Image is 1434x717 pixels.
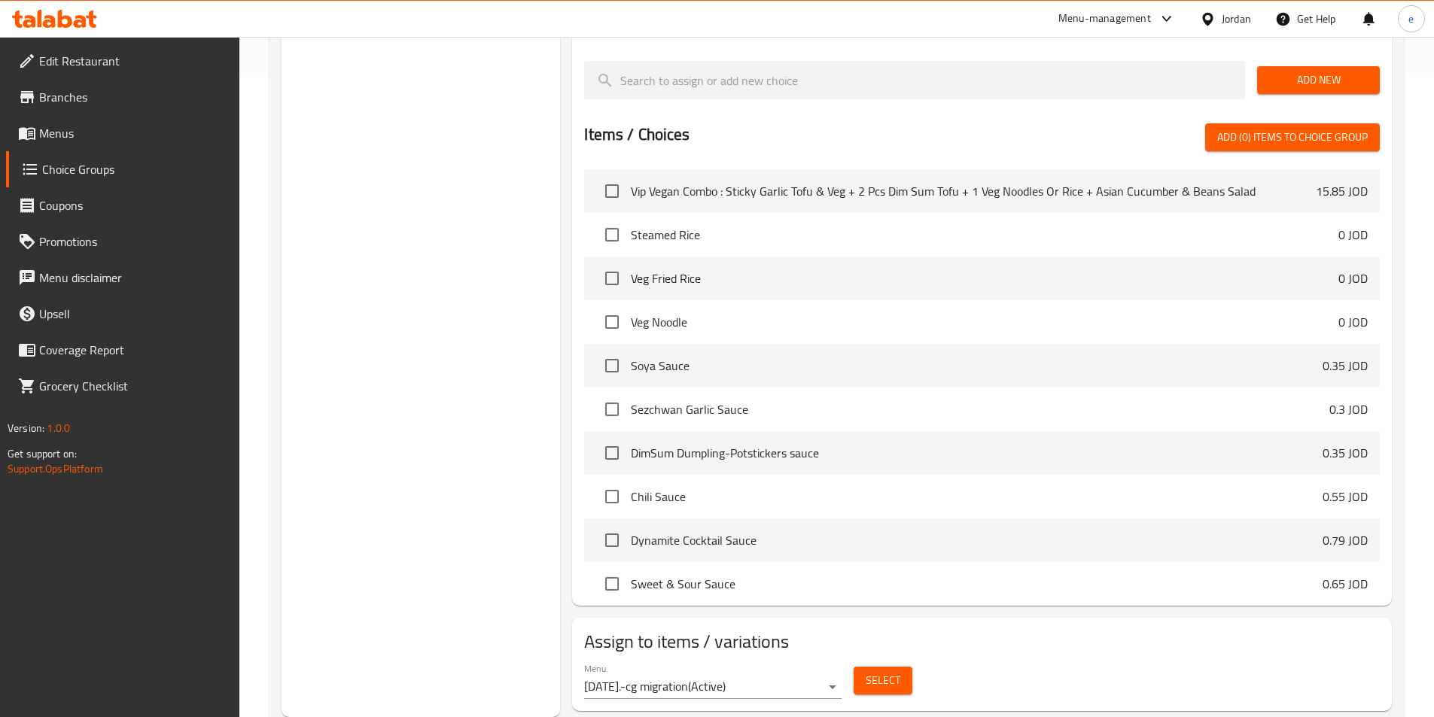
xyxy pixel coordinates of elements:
h2: Assign to items / variations [584,630,1380,654]
button: Select [854,667,912,694]
a: Branches [6,79,239,115]
p: 0.55 JOD [1323,488,1368,506]
span: Select choice [596,350,628,381]
p: 0 JOD [1338,226,1368,244]
span: Choice Groups [42,160,227,178]
span: e [1408,11,1414,27]
span: Get support on: [8,444,77,463]
span: Grocery Checklist [39,377,227,395]
div: Jordan [1222,11,1251,27]
p: 0.65 JOD [1323,575,1368,593]
a: Menu disclaimer [6,260,239,296]
a: Promotions [6,223,239,260]
a: Coverage Report [6,332,239,368]
div: Menu-management [1058,10,1151,28]
label: Menu [584,664,606,673]
span: Vip Vegan Combo : Sticky Garlic Tofu & Veg + 2 Pcs Dim Sum Tofu + 1 Veg Noodles Or Rice + Asian C... [631,182,1316,200]
span: Select [866,671,900,690]
span: Branches [39,88,227,106]
p: 0.35 JOD [1323,444,1368,462]
span: Edit Restaurant [39,52,227,70]
p: 0.3 JOD [1329,400,1368,418]
button: Add New [1257,66,1380,94]
button: Add (0) items to choice group [1205,123,1380,151]
span: Add New [1269,71,1368,90]
span: Add (0) items to choice group [1217,128,1368,147]
span: Soya Sauce [631,357,1323,375]
span: Chili Sauce [631,488,1323,506]
a: Menus [6,115,239,151]
span: Select choice [596,524,628,556]
p: 15.85 JOD [1316,182,1368,200]
span: 1.0.0 [47,418,70,438]
span: Select choice [596,481,628,512]
span: Version: [8,418,44,438]
h2: Items / Choices [584,123,690,146]
a: Support.OpsPlatform [8,459,103,479]
p: 0 JOD [1338,313,1368,331]
span: Coverage Report [39,341,227,359]
div: [DATE].-cg migration(Active) [584,675,842,699]
span: Promotions [39,232,227,251]
span: Steamed Rice [631,226,1338,244]
span: Coupons [39,196,227,214]
span: Select choice [596,393,628,425]
span: Menu disclaimer [39,269,227,287]
span: Select choice [596,219,628,251]
span: Sezchwan Garlic Sauce [631,400,1329,418]
a: Choice Groups [6,151,239,187]
span: Menus [39,124,227,142]
span: Dynamite Cocktail Sauce [631,531,1323,549]
span: Select choice [596,306,628,338]
a: Grocery Checklist [6,368,239,404]
a: Upsell [6,296,239,332]
span: Select choice [596,263,628,294]
span: Select choice [596,175,628,207]
span: Upsell [39,305,227,323]
span: Veg Noodle [631,313,1338,331]
input: search [584,61,1245,99]
p: 0.79 JOD [1323,531,1368,549]
p: 0.35 JOD [1323,357,1368,375]
span: Select choice [596,568,628,600]
span: Select choice [596,437,628,469]
span: Veg Fried Rice [631,269,1338,287]
span: DimSum Dumpling-Potstickers sauce [631,444,1323,462]
a: Coupons [6,187,239,223]
p: 0 JOD [1338,269,1368,287]
span: Sweet & Sour Sauce [631,575,1323,593]
a: Edit Restaurant [6,43,239,79]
